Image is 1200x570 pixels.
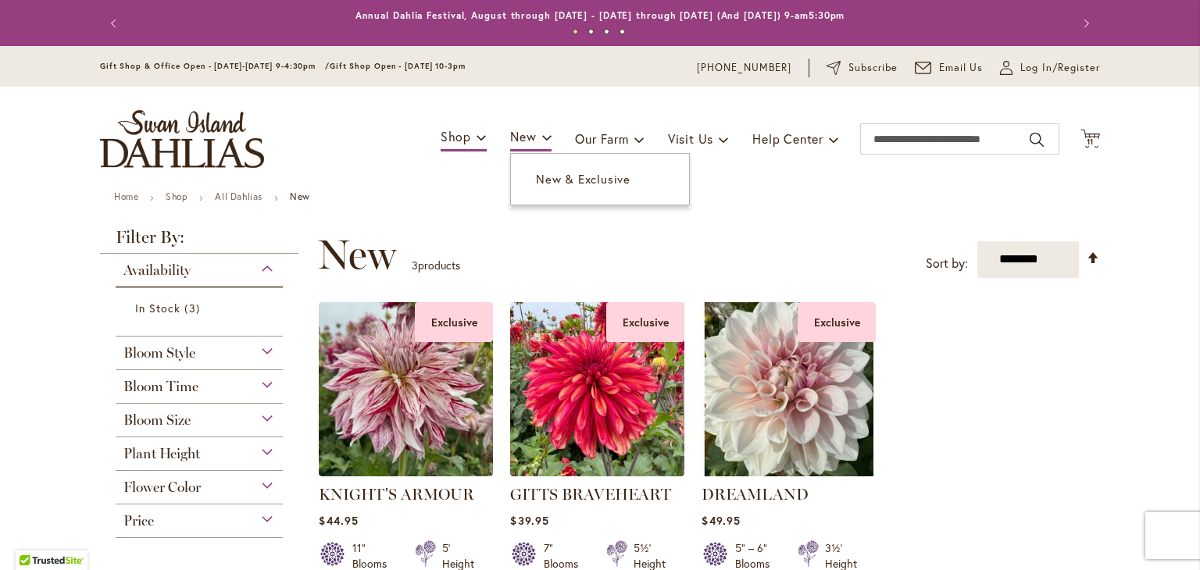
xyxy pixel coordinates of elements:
[604,29,609,34] button: 3 of 4
[668,130,713,147] span: Visit Us
[123,378,198,395] span: Bloom Time
[697,60,791,76] a: [PHONE_NUMBER]
[1069,8,1100,39] button: Next
[939,60,984,76] span: Email Us
[588,29,594,34] button: 2 of 4
[702,465,876,479] a: DREAMLAND Exclusive
[1087,137,1095,147] span: 11
[319,485,474,504] a: KNIGHT'S ARMOUR
[1000,60,1100,76] a: Log In/Register
[123,512,154,529] span: Price
[412,253,460,278] p: products
[510,485,671,504] a: GITTS BRAVEHEART
[215,191,262,202] a: All Dahlias
[536,171,630,187] span: New & Exclusive
[114,191,138,202] a: Home
[135,301,180,315] span: In Stock
[330,61,466,71] span: Gift Shop Open - [DATE] 10-3pm
[1020,60,1100,76] span: Log In/Register
[290,191,310,202] strong: New
[123,262,191,279] span: Availability
[100,110,264,168] a: store logo
[166,191,187,202] a: Shop
[441,128,471,144] span: Shop
[355,9,845,21] a: Annual Dahlia Festival, August through [DATE] - [DATE] through [DATE] (And [DATE]) 9-am5:30pm
[510,302,684,476] img: GITTS BRAVEHEART
[100,61,330,71] span: Gift Shop & Office Open - [DATE]-[DATE] 9-4:30pm /
[100,229,298,254] strong: Filter By:
[575,130,628,147] span: Our Farm
[1080,129,1100,150] button: 11
[415,302,493,342] div: Exclusive
[123,411,191,429] span: Bloom Size
[702,513,740,528] span: $49.95
[510,513,548,528] span: $39.95
[620,29,625,34] button: 4 of 4
[184,300,203,316] span: 3
[827,60,898,76] a: Subscribe
[318,231,396,278] span: New
[319,465,493,479] a: KNIGHTS ARMOUR Exclusive
[848,60,898,76] span: Subscribe
[123,445,200,462] span: Plant Height
[135,300,267,316] a: In Stock 3
[573,29,578,34] button: 1 of 4
[606,302,684,342] div: Exclusive
[915,60,984,76] a: Email Us
[510,465,684,479] a: GITTS BRAVEHEART Exclusive
[702,485,809,504] a: DREAMLAND
[702,302,876,476] img: DREAMLAND
[100,8,131,39] button: Previous
[319,513,358,528] span: $44.95
[510,128,536,144] span: New
[319,302,493,476] img: KNIGHTS ARMOUR
[798,302,876,342] div: Exclusive
[123,344,195,362] span: Bloom Style
[412,258,418,273] span: 3
[123,479,201,496] span: Flower Color
[926,249,968,278] label: Sort by:
[752,130,823,147] span: Help Center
